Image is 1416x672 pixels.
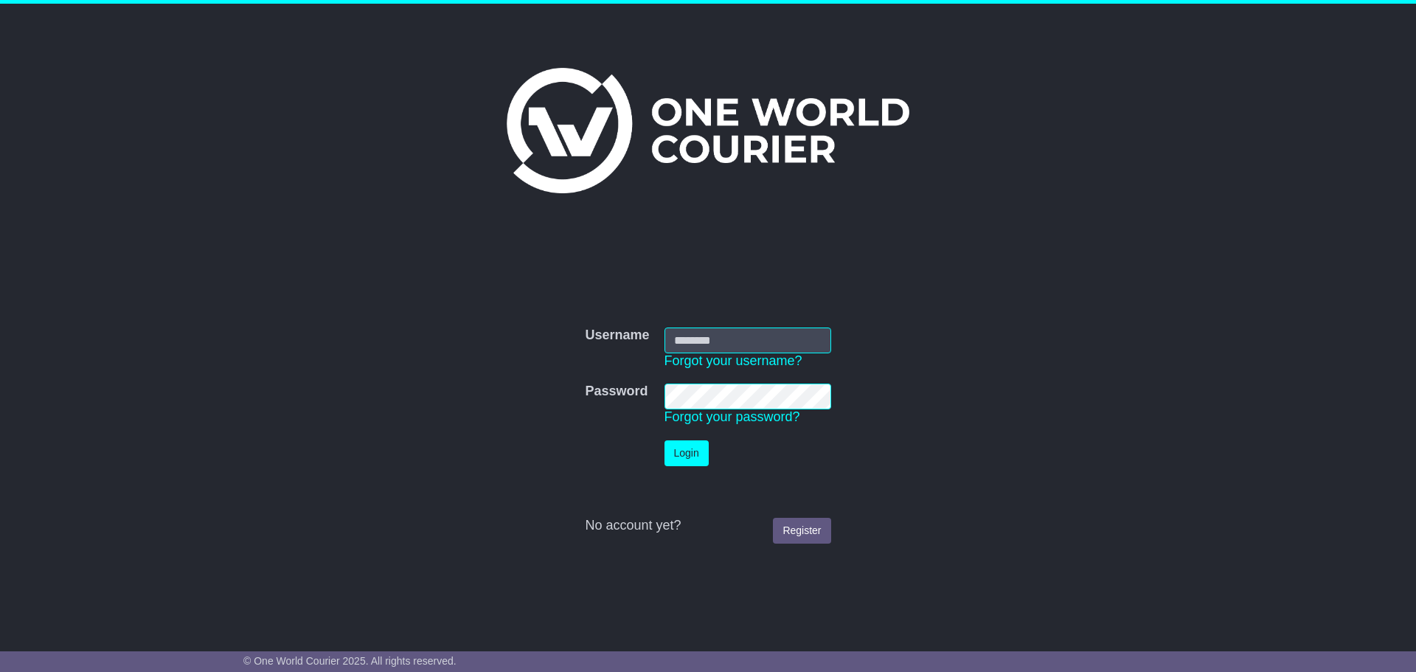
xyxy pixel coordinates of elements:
label: Username [585,328,649,344]
img: One World [507,68,909,193]
button: Login [664,440,709,466]
a: Forgot your password? [664,409,800,424]
span: © One World Courier 2025. All rights reserved. [243,655,457,667]
div: No account yet? [585,518,830,534]
a: Forgot your username? [664,353,802,368]
label: Password [585,384,648,400]
a: Register [773,518,830,544]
